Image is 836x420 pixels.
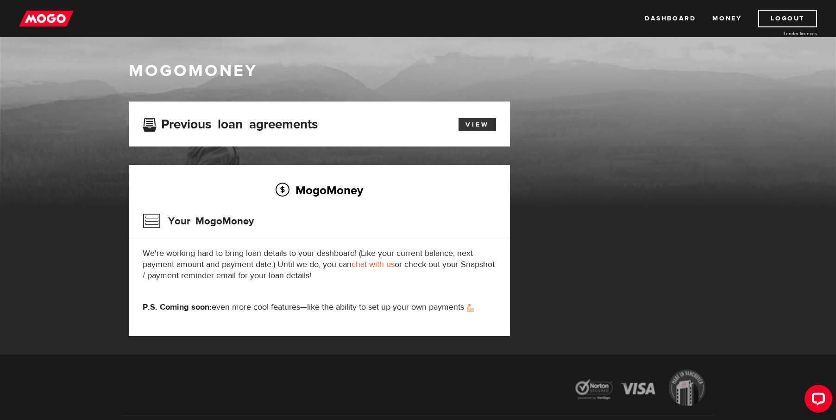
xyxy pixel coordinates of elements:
[748,30,817,37] a: Lender licences
[712,10,742,27] a: Money
[758,10,817,27] a: Logout
[645,10,696,27] a: Dashboard
[797,381,836,420] iframe: LiveChat chat widget
[143,209,254,233] h3: Your MogoMoney
[143,117,318,129] h3: Previous loan agreements
[566,363,715,415] img: legal-icons-92a2ffecb4d32d839781d1b4e4802d7b.png
[352,259,395,270] a: chat with us
[467,304,474,312] img: strong arm emoji
[459,118,496,131] a: View
[143,248,496,281] p: We're working hard to bring loan details to your dashboard! (Like your current balance, next paym...
[143,302,496,313] p: even more cool features—like the ability to set up your own payments
[143,302,212,312] strong: P.S. Coming soon:
[129,61,708,81] h1: MogoMoney
[143,180,496,200] h2: MogoMoney
[19,10,74,27] img: mogo_logo-11ee424be714fa7cbb0f0f49df9e16ec.png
